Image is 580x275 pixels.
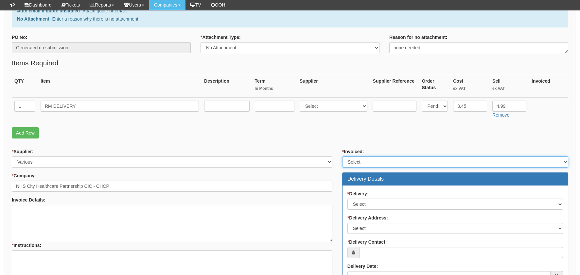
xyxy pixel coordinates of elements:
label: Instructions: [12,242,41,249]
label: Delivery: [347,190,369,197]
label: Invoice Details: [12,197,45,203]
h3: Delivery Details [347,176,563,182]
small: ex VAT [492,86,526,91]
th: Item [38,75,202,98]
th: Description [202,75,252,98]
label: Attachment Type: [201,34,241,40]
th: Invoiced [529,75,568,98]
label: Supplier: [12,148,33,155]
th: Supplier Reference [370,75,419,98]
label: Delivery Address: [347,215,388,221]
a: Add Row [12,127,39,138]
b: No Attachment [17,16,49,22]
th: Sell [490,75,529,98]
label: Invoiced: [342,148,364,155]
small: ex VAT [453,86,487,91]
label: Company: [12,172,36,179]
p: - Attach quote or email. [17,8,563,14]
label: Reason for no attachment: [389,34,447,40]
p: - Enter a reason why there is no attachment. [17,16,563,22]
a: Remove [492,112,509,118]
label: Delivery Date: [347,263,378,269]
small: In Months [255,86,294,91]
b: Auth email if quote unsigned [17,8,80,13]
legend: Items Required [12,58,58,68]
th: Supplier [297,75,370,98]
th: QTY [12,75,38,98]
label: PO No: [12,34,27,40]
label: Delivery Contact: [347,239,387,245]
th: Term [252,75,297,98]
th: Order Status [419,75,450,98]
th: Cost [450,75,490,98]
